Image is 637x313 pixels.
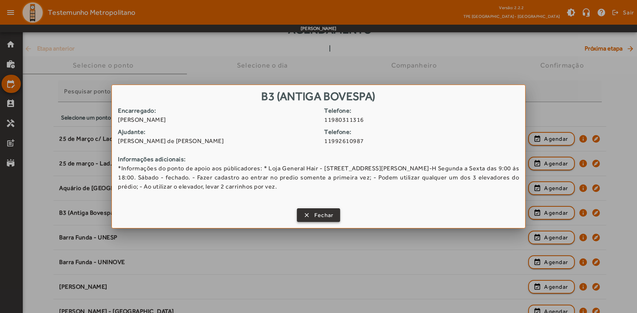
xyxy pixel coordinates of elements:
span: 11992610987 [324,137,525,146]
span: *Informações do ponto de apoio aos públicadores: * Loja General Hair - [STREET_ADDRESS][PERSON_NA... [118,164,519,191]
span: [PERSON_NAME] de [PERSON_NAME] [118,137,318,146]
strong: Encarregado: [118,106,318,115]
strong: Ajudante: [118,127,318,137]
span: 11980311316 [324,115,525,124]
span: [PERSON_NAME] [118,115,318,124]
button: Fechar [297,208,340,222]
span: Fechar [314,211,334,220]
h1: B3 (Antiga Bovespa) [112,85,525,106]
strong: Telefone: [324,127,525,137]
strong: Informações adicionais: [118,155,519,164]
strong: Telefone: [324,106,525,115]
